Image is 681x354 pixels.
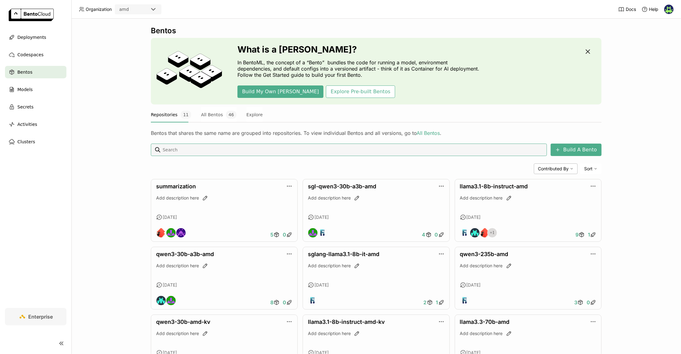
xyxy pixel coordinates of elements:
[166,296,176,305] img: Shenyang Zhao
[151,26,602,35] div: Bentos
[17,51,43,58] span: Codespaces
[424,299,427,306] span: 2
[156,296,166,305] img: Aaron Pham
[417,130,440,136] a: All Bentos
[433,228,446,241] a: 0
[281,296,294,309] a: 0
[308,228,318,237] img: Shenyang Zhao
[156,228,166,237] img: Chaoyu Yang
[308,296,318,305] img: Frost Ming
[421,228,433,241] a: 4
[5,136,66,148] a: Clusters
[237,44,483,54] h3: What is a [PERSON_NAME]?
[283,299,286,306] span: 0
[580,163,602,174] div: Sort
[467,214,481,220] span: [DATE]
[574,299,577,306] span: 3
[467,282,481,288] span: [DATE]
[86,7,112,12] span: Organization
[460,195,596,201] div: Add description here
[17,121,37,128] span: Activities
[176,228,186,237] img: Sauyon Lee
[5,66,66,78] a: Bentos
[119,6,129,12] div: amd
[270,299,273,306] span: 8
[575,232,579,238] span: 9
[460,319,510,325] a: llama3.3-70b-amd
[237,59,483,78] p: In BentoML, the concept of a “Bento” bundles the code for running a model, environment dependenci...
[163,282,177,288] span: [DATE]
[163,214,177,220] span: [DATE]
[17,103,34,111] span: Secrets
[587,299,590,306] span: 0
[460,330,596,337] div: Add description here
[314,282,329,288] span: [DATE]
[326,85,395,98] button: Explore Pre-built Bentos
[586,228,598,241] a: 1
[181,111,191,119] span: 11
[5,31,66,44] a: Deployments
[584,166,593,172] span: Sort
[460,296,470,305] img: Frost Ming
[5,83,66,96] a: Models
[151,107,191,122] button: Repositories
[129,7,130,13] input: Selected amd.
[151,130,602,136] div: Bentos that shares the same name are grouped into repositories. To view individual Bentos and all...
[281,228,294,241] a: 0
[162,145,544,155] input: Search
[269,228,281,241] a: 5
[314,214,329,220] span: [DATE]
[308,195,444,201] div: Add description here
[534,163,578,174] div: Contributed By
[318,228,327,237] img: Frost Ming
[642,6,658,12] div: Help
[435,296,446,309] a: 1
[460,263,596,269] div: Add description here
[487,228,497,238] div: + 1
[156,251,214,257] a: qwen3-30b-a3b-amd
[460,251,508,257] a: qwen3-235b-amd
[156,183,196,190] a: summarization
[5,118,66,131] a: Activities
[574,228,586,241] a: 9
[166,228,176,237] img: Shenyang Zhao
[649,7,658,12] span: Help
[17,86,33,93] span: Models
[626,7,636,12] span: Docs
[422,232,426,238] span: 4
[308,263,444,269] div: Add description here
[308,330,444,337] div: Add description here
[283,232,286,238] span: 0
[156,319,210,325] a: qwen3-30b-amd-kv
[156,330,292,337] div: Add description here
[17,68,32,76] span: Bentos
[5,101,66,113] a: Secrets
[17,34,46,41] span: Deployments
[269,296,281,309] a: 8
[308,319,385,325] a: llama3.1-8b-instruct-amd-kv
[9,9,54,21] img: logo
[551,144,602,156] button: Build A Bento
[588,232,590,238] span: 1
[585,296,598,309] a: 0
[156,51,223,92] img: cover onboarding
[618,6,636,12] a: Docs
[470,228,480,237] img: Aaron Pham
[5,308,66,325] a: Enterprise
[156,195,292,201] div: Add description here
[201,107,237,122] button: All Bentos
[460,228,470,237] img: Frost Ming
[156,263,292,269] div: Add description here
[480,228,489,237] img: Chaoyu Yang
[435,232,438,238] span: 0
[5,48,66,61] a: Codespaces
[436,299,438,306] span: 1
[226,111,237,119] span: 46
[17,138,35,145] span: Clusters
[664,5,674,14] img: Vincent Cavé
[308,251,379,257] a: sglang-llama3.1-8b-it-amd
[270,232,273,238] span: 5
[246,107,263,122] button: Explore
[237,85,323,98] button: Build My Own [PERSON_NAME]
[29,314,53,320] span: Enterprise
